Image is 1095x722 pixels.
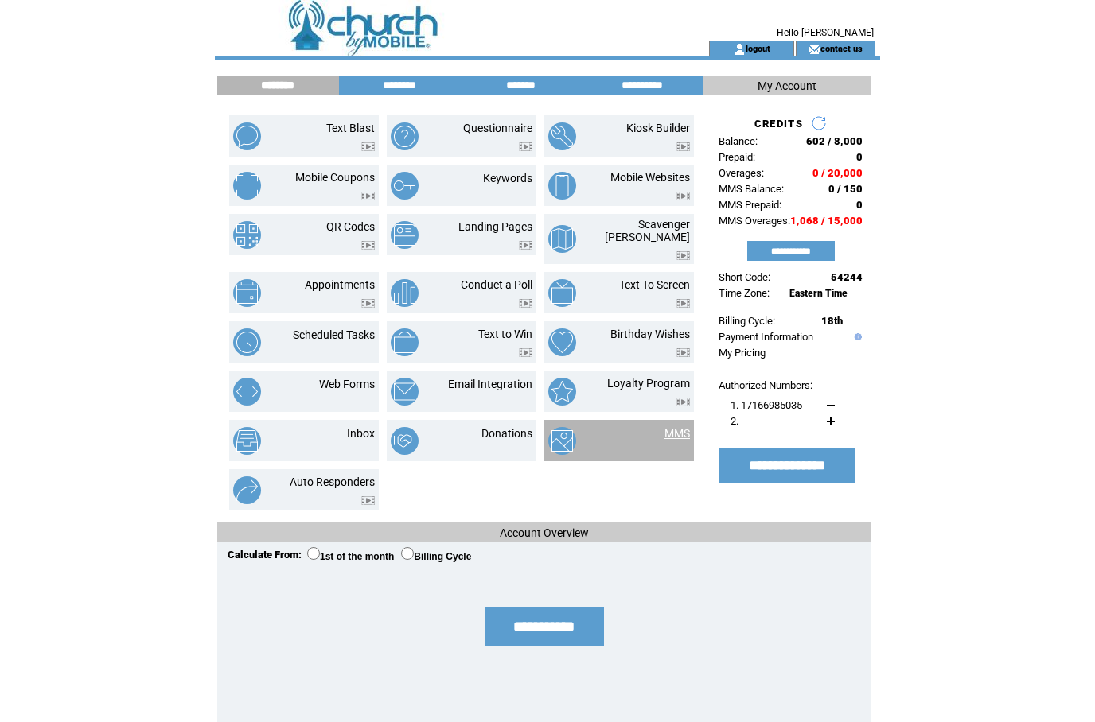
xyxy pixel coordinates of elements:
a: Text to Win [478,328,532,340]
img: mobile-coupons.png [233,172,261,200]
a: Kiosk Builder [626,122,690,134]
img: loyalty-program.png [548,378,576,406]
a: logout [746,43,770,53]
img: video.png [519,348,532,357]
span: Time Zone: [719,287,770,299]
img: video.png [519,299,532,308]
span: Short Code: [719,271,770,283]
img: video.png [361,241,375,250]
span: Balance: [719,135,758,147]
a: Text Blast [326,122,375,134]
img: video.png [676,348,690,357]
a: contact us [820,43,863,53]
img: account_icon.gif [734,43,746,56]
span: MMS Balance: [719,183,784,195]
span: 18th [821,315,843,327]
a: Keywords [483,172,532,184]
img: qr-codes.png [233,221,261,249]
a: Conduct a Poll [461,278,532,291]
label: Billing Cycle [401,551,471,562]
img: donations.png [391,427,419,455]
img: keywords.png [391,172,419,200]
img: text-to-screen.png [548,279,576,307]
a: Birthday Wishes [610,328,690,340]
a: Appointments [305,278,375,291]
span: Calculate From: [228,549,302,561]
input: 1st of the month [307,547,320,560]
span: Prepaid: [719,151,755,163]
span: Billing Cycle: [719,315,775,327]
img: mobile-websites.png [548,172,576,200]
img: video.png [519,142,532,151]
span: 0 [856,151,863,163]
img: video.png [361,496,375,505]
a: Loyalty Program [607,377,690,390]
img: video.png [676,251,690,260]
span: 2. [731,415,738,427]
a: MMS [664,427,690,440]
img: video.png [361,142,375,151]
img: web-forms.png [233,378,261,406]
a: Scheduled Tasks [293,328,375,341]
img: text-blast.png [233,122,261,150]
img: contact_us_icon.gif [809,43,820,56]
span: Eastern Time [789,288,848,299]
a: Questionnaire [463,122,532,134]
img: inbox.png [233,427,261,455]
input: Billing Cycle [401,547,414,560]
img: video.png [519,241,532,250]
span: 0 / 20,000 [812,167,863,179]
a: QR Codes [326,220,375,233]
span: Account Overview [500,526,589,539]
span: Hello [PERSON_NAME] [777,27,874,38]
img: video.png [361,299,375,308]
img: auto-responders.png [233,476,261,504]
img: help.gif [851,333,862,340]
img: birthday-wishes.png [548,328,576,356]
a: Email Integration [448,378,532,390]
span: CREDITS [754,118,803,130]
img: appointments.png [233,279,261,307]
a: Scavenger [PERSON_NAME] [605,218,690,243]
label: 1st of the month [307,551,394,562]
span: MMS Prepaid: [719,199,781,211]
img: video.png [676,192,690,200]
img: questionnaire.png [391,122,419,150]
a: Web Forms [319,378,375,390]
span: 0 / 150 [828,183,863,195]
span: 1,068 / 15,000 [790,215,863,227]
img: landing-pages.png [391,221,419,249]
img: video.png [676,398,690,406]
a: Mobile Websites [610,171,690,184]
img: scavenger-hunt.png [548,225,576,253]
a: Auto Responders [290,476,375,488]
a: My Pricing [719,347,766,359]
span: MMS Overages: [719,215,790,227]
img: mms.png [548,427,576,455]
span: Authorized Numbers: [719,379,812,391]
span: My Account [758,80,816,92]
span: 54244 [831,271,863,283]
a: Inbox [347,427,375,440]
img: scheduled-tasks.png [233,328,261,356]
img: kiosk-builder.png [548,122,576,150]
a: Donations [481,427,532,440]
a: Text To Screen [619,278,690,291]
span: 602 / 8,000 [806,135,863,147]
a: Payment Information [719,331,813,343]
img: video.png [676,299,690,308]
a: Mobile Coupons [295,171,375,184]
span: 1. 17166985035 [731,399,802,411]
span: 0 [856,199,863,211]
img: email-integration.png [391,378,419,406]
img: text-to-win.png [391,328,419,356]
span: Overages: [719,167,764,179]
img: conduct-a-poll.png [391,279,419,307]
img: video.png [361,192,375,200]
img: video.png [676,142,690,151]
a: Landing Pages [458,220,532,233]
